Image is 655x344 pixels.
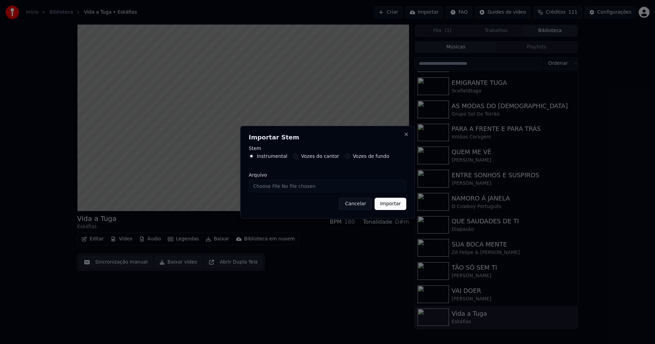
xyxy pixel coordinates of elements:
label: Instrumental [257,154,288,159]
button: Cancelar [339,198,372,210]
button: Importar [375,198,406,210]
h2: Importar Stem [249,134,406,140]
label: Vozes do cantor [301,154,339,159]
label: Vozes de fundo [353,154,389,159]
label: Arquivo [249,173,406,177]
label: Stem [249,146,406,151]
